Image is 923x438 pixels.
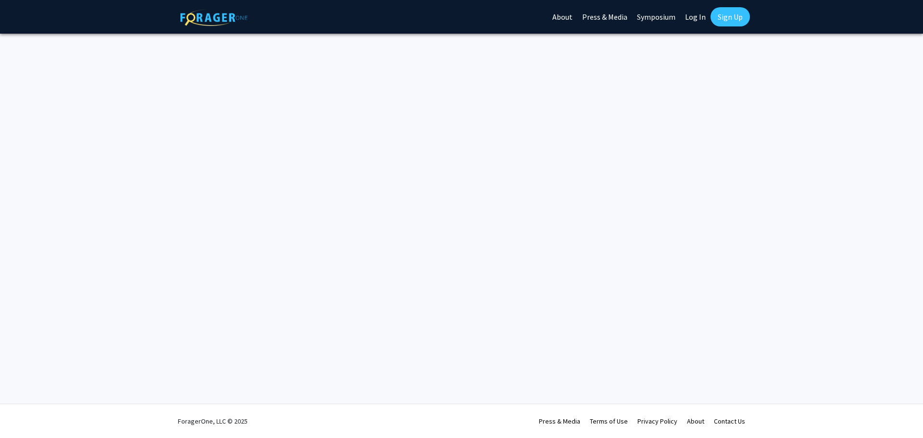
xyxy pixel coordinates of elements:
a: Sign Up [711,7,750,26]
a: Privacy Policy [637,417,677,425]
a: Press & Media [539,417,580,425]
a: Terms of Use [590,417,628,425]
div: ForagerOne, LLC © 2025 [178,404,248,438]
a: About [687,417,704,425]
a: Contact Us [714,417,745,425]
img: ForagerOne Logo [180,9,248,26]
